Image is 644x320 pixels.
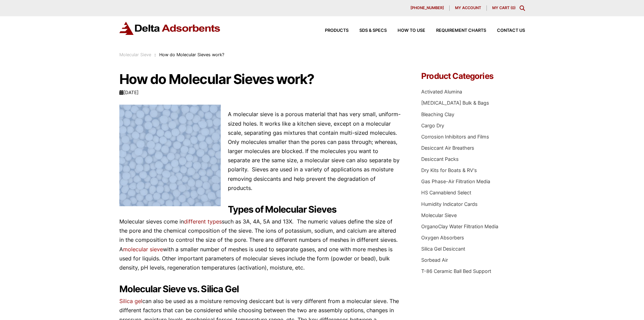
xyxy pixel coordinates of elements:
[119,52,151,57] a: Molecular Sieve
[421,223,498,229] a: OrganoClay Water Filtration Media
[421,212,457,218] a: Molecular Sieve
[421,257,448,263] a: Sorbead Air
[123,246,163,253] a: molecular sieve
[119,72,401,86] h1: How do Molecular Sieves work?
[159,52,224,57] span: How do Molecular Sieves work?
[119,90,139,95] time: [DATE]
[421,134,489,140] a: Corrosion Inhibitors and Films
[349,28,387,33] a: SDS & SPECS
[405,5,450,11] a: [PHONE_NUMBER]
[512,5,514,10] span: 0
[421,178,490,184] a: Gas Phase-Air Filtration Media
[455,6,481,10] span: My account
[436,28,486,33] span: Requirement Charts
[450,5,487,11] a: My account
[421,246,465,252] a: Silica Gel Desiccant
[119,284,401,295] h2: Molecular Sieve vs. Silica Gel
[119,22,221,35] img: Delta Adsorbents
[421,72,525,80] h4: Product Categories
[421,100,489,106] a: [MEDICAL_DATA] Bulk & Bags
[421,190,471,195] a: HS Cannablend Select
[421,235,464,240] a: Oxygen Absorbers
[421,111,454,117] a: Bleaching Clay
[325,28,349,33] span: Products
[119,105,221,206] img: Molecular Sieve
[421,145,474,151] a: Desiccant Air Breathers
[119,110,401,193] p: A molecular sieve is a porous material that has very small, uniform-sized holes. It works like a ...
[421,156,459,162] a: Desiccant Packs
[154,52,156,57] span: :
[387,28,425,33] a: How to Use
[410,6,444,10] span: [PHONE_NUMBER]
[421,268,491,274] a: T-86 Ceramic Ball Bed Support
[492,5,516,10] a: My Cart (0)
[497,28,525,33] span: Contact Us
[119,298,142,304] a: Silica gel
[421,123,444,128] a: Cargo Dry
[520,5,525,11] div: Toggle Modal Content
[184,218,222,225] a: different types
[119,217,401,272] p: Molecular sieves come in such as 3A, 4A, 5A and 13X. The numeric values define the size of the po...
[314,28,349,33] a: Products
[425,28,486,33] a: Requirement Charts
[421,167,477,173] a: Dry Kits for Boats & RV's
[421,201,478,207] a: Humidity Indicator Cards
[398,28,425,33] span: How to Use
[359,28,387,33] span: SDS & SPECS
[486,28,525,33] a: Contact Us
[421,89,462,94] a: Activated Alumina
[119,204,401,215] h2: Types of Molecular Sieves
